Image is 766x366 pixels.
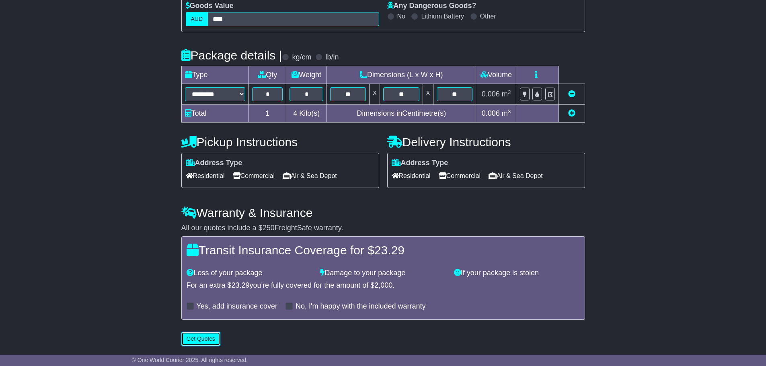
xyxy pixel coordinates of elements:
td: Volume [476,66,516,84]
div: If your package is stolen [450,269,584,278]
td: Weight [286,66,327,84]
label: Goods Value [186,2,234,10]
span: 0.006 [482,109,500,117]
label: No [397,12,405,20]
h4: Package details | [181,49,282,62]
td: Dimensions (L x W x H) [327,66,476,84]
label: lb/in [325,53,339,62]
h4: Transit Insurance Coverage for $ [187,243,580,257]
span: 2,000 [374,281,392,289]
span: Air & Sea Depot [283,170,337,182]
label: Yes, add insurance cover [197,302,277,311]
a: Remove this item [568,90,575,98]
label: Any Dangerous Goods? [387,2,476,10]
td: Type [181,66,249,84]
span: 23.29 [374,243,405,257]
div: Loss of your package [183,269,316,278]
h4: Warranty & Insurance [181,206,585,219]
span: 0.006 [482,90,500,98]
span: m [502,109,511,117]
label: Lithium Battery [421,12,464,20]
span: Commercial [233,170,275,182]
td: Dimensions in Centimetre(s) [327,105,476,123]
span: © One World Courier 2025. All rights reserved. [132,357,248,363]
td: Kilo(s) [286,105,327,123]
label: Address Type [186,159,242,168]
label: AUD [186,12,208,26]
label: Address Type [392,159,448,168]
h4: Pickup Instructions [181,135,379,149]
td: 1 [249,105,286,123]
h4: Delivery Instructions [387,135,585,149]
a: Add new item [568,109,575,117]
span: 23.29 [232,281,250,289]
button: Get Quotes [181,332,221,346]
sup: 3 [508,89,511,95]
td: x [370,84,380,105]
span: 4 [293,109,297,117]
div: All our quotes include a $ FreightSafe warranty. [181,224,585,233]
td: Qty [249,66,286,84]
label: kg/cm [292,53,311,62]
label: Other [480,12,496,20]
td: Total [181,105,249,123]
sup: 3 [508,108,511,115]
span: Residential [392,170,431,182]
div: For an extra $ you're fully covered for the amount of $ . [187,281,580,290]
span: Commercial [439,170,481,182]
span: 250 [263,224,275,232]
span: Air & Sea Depot [489,170,543,182]
span: Residential [186,170,225,182]
span: m [502,90,511,98]
div: Damage to your package [316,269,450,278]
label: No, I'm happy with the included warranty [296,302,426,311]
td: x [423,84,433,105]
